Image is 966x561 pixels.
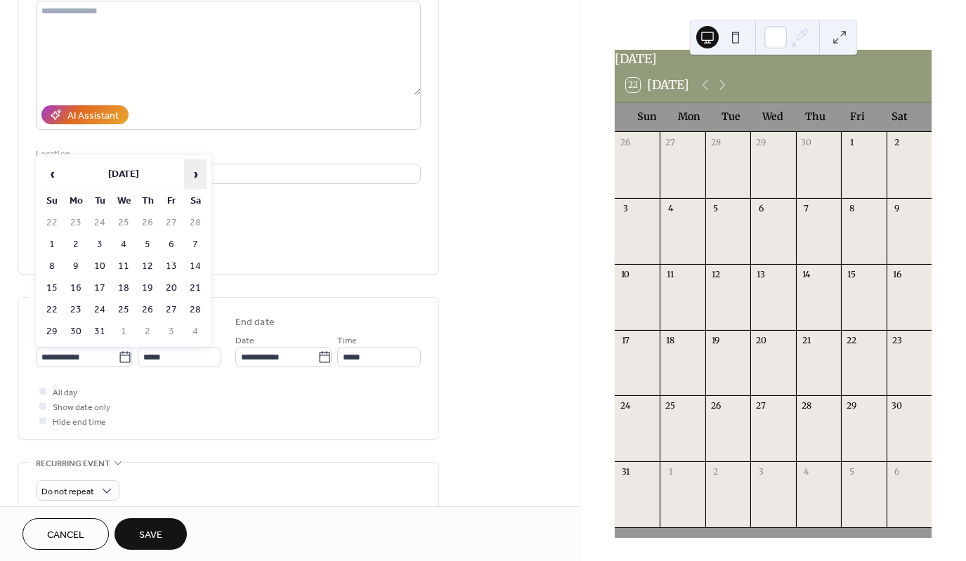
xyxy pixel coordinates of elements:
td: 18 [112,278,135,298]
div: 5 [846,466,858,478]
td: 8 [41,256,63,277]
button: Save [115,518,187,550]
td: 6 [160,235,183,255]
td: 4 [184,322,207,342]
div: Sun [626,103,668,131]
td: 17 [89,278,111,298]
div: 1 [665,466,677,478]
div: 29 [755,136,767,148]
span: Do not repeat [41,484,94,500]
div: 8 [846,202,858,214]
div: 30 [800,136,812,148]
button: Cancel [22,518,109,550]
div: 1 [846,136,858,148]
div: 9 [891,202,903,214]
td: 24 [89,213,111,233]
td: 21 [184,278,207,298]
span: All day [53,385,77,400]
div: 6 [755,202,767,214]
div: 7 [800,202,812,214]
div: 23 [891,334,903,346]
div: Tue [710,103,752,131]
div: 31 [620,466,632,478]
div: Thu [794,103,836,131]
div: 2 [891,136,903,148]
td: 28 [184,300,207,320]
th: [DATE] [65,159,183,190]
div: 28 [710,136,722,148]
td: 11 [112,256,135,277]
td: 25 [112,300,135,320]
div: 21 [800,334,812,346]
td: 7 [184,235,207,255]
td: 1 [41,235,63,255]
div: 22 [846,334,858,346]
th: Sa [184,191,207,211]
th: Mo [65,191,87,211]
div: 24 [620,400,632,412]
div: 19 [710,334,722,346]
td: 2 [136,322,159,342]
td: 5 [136,235,159,255]
div: 11 [665,268,677,280]
th: Su [41,191,63,211]
span: Recurring event [36,456,110,471]
th: Tu [89,191,111,211]
div: 13 [755,268,767,280]
div: 10 [620,268,632,280]
td: 31 [89,322,111,342]
div: 29 [846,400,858,412]
td: 22 [41,213,63,233]
div: Sat [878,103,920,131]
span: Time [337,334,357,348]
div: 27 [665,136,677,148]
div: 16 [891,268,903,280]
div: 3 [620,202,632,214]
td: 16 [65,278,87,298]
td: 23 [65,213,87,233]
div: 18 [665,334,677,346]
span: ‹ [41,160,63,188]
td: 29 [41,322,63,342]
div: [DATE] [615,50,932,68]
span: Date [235,334,254,348]
div: Location [36,147,418,161]
div: 28 [800,400,812,412]
span: Hide end time [53,415,106,430]
div: 5 [710,202,722,214]
td: 30 [65,322,87,342]
td: 10 [89,256,111,277]
div: 14 [800,268,812,280]
td: 20 [160,278,183,298]
td: 12 [136,256,159,277]
td: 19 [136,278,159,298]
div: 17 [620,334,632,346]
div: Mon [668,103,710,131]
td: 26 [136,213,159,233]
td: 25 [112,213,135,233]
div: 15 [846,268,858,280]
th: We [112,191,135,211]
td: 14 [184,256,207,277]
td: 1 [112,322,135,342]
td: 3 [160,322,183,342]
div: 12 [710,268,722,280]
div: 26 [620,136,632,148]
td: 27 [160,213,183,233]
div: 4 [800,466,812,478]
div: 4 [665,202,677,214]
th: Th [136,191,159,211]
div: 6 [891,466,903,478]
div: 2 [710,466,722,478]
td: 13 [160,256,183,277]
button: AI Assistant [41,105,129,124]
div: Fri [836,103,878,131]
td: 3 [89,235,111,255]
div: AI Assistant [67,109,119,124]
td: 26 [136,300,159,320]
td: 22 [41,300,63,320]
div: Wed [752,103,795,131]
span: Show date only [53,400,110,415]
span: Cancel [47,528,84,543]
